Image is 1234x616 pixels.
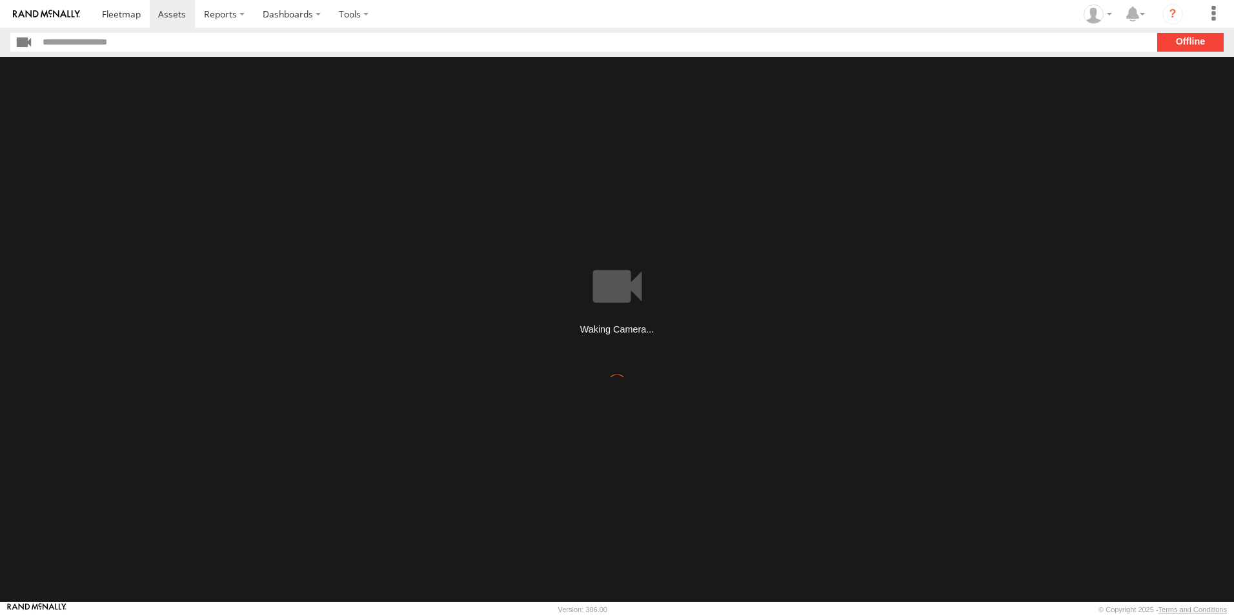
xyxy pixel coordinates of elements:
div: © Copyright 2025 - [1098,606,1227,613]
a: Visit our Website [7,603,66,616]
a: Terms and Conditions [1158,606,1227,613]
img: rand-logo.svg [13,10,80,19]
div: MANUEL HERNANDEZ [1079,5,1117,24]
div: Version: 306.00 [558,606,607,613]
i: ? [1162,4,1183,25]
